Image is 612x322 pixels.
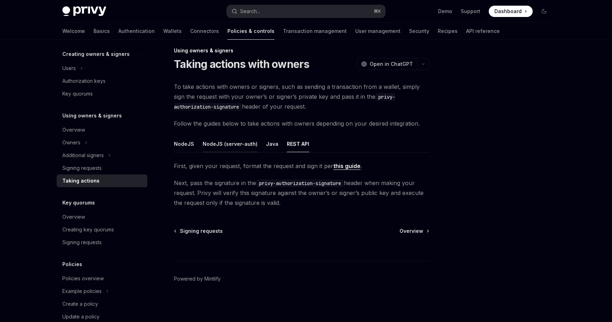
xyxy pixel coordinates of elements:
[57,149,147,162] button: Additional signers
[57,75,147,87] a: Authorization keys
[62,225,114,234] div: Creating key quorums
[57,174,147,187] a: Taking actions
[57,298,147,310] a: Create a policy
[374,8,381,14] span: ⌘ K
[175,228,223,235] a: Signing requests
[118,23,155,40] a: Authentication
[62,77,106,85] div: Authorization keys
[203,136,257,152] button: NodeJS (server-auth)
[57,236,147,249] a: Signing requests
[62,164,102,172] div: Signing requests
[283,23,347,40] a: Transaction management
[438,8,452,15] a: Demo
[62,6,106,16] img: dark logo
[62,23,85,40] a: Welcome
[190,23,219,40] a: Connectors
[93,23,110,40] a: Basics
[227,23,274,40] a: Policies & controls
[489,6,533,17] a: Dashboard
[357,58,417,70] button: Open in ChatGPT
[174,136,194,152] button: NodeJS
[62,274,104,283] div: Policies overview
[174,119,429,128] span: Follow the guides below to take actions with owners depending on your desired integration.
[174,178,429,208] span: Next, pass the signature in the header when making your request. Privy will verify this signature...
[180,228,223,235] span: Signing requests
[57,136,147,149] button: Owners
[57,62,147,75] button: Users
[62,126,85,134] div: Overview
[266,136,278,152] button: Java
[57,223,147,236] a: Creating key quorums
[494,8,522,15] span: Dashboard
[62,199,95,207] h5: Key quorums
[174,275,221,282] a: Powered by Mintlify
[57,285,147,298] button: Example policies
[62,312,100,321] div: Update a policy
[240,7,260,16] div: Search...
[256,179,344,187] code: privy-authorization-signature
[227,5,385,18] button: Search...⌘K
[62,151,104,160] div: Additional signers
[57,211,147,223] a: Overview
[370,61,413,68] span: Open in ChatGPT
[62,300,98,308] div: Create a policy
[57,272,147,285] a: Policies overview
[62,50,130,58] h5: Creating owners & signers
[399,228,429,235] a: Overview
[62,238,102,247] div: Signing requests
[287,136,309,152] button: REST API
[62,138,80,147] div: Owners
[57,162,147,174] a: Signing requests
[409,23,429,40] a: Security
[57,123,147,136] a: Overview
[438,23,458,40] a: Recipes
[62,111,122,120] h5: Using owners & signers
[466,23,500,40] a: API reference
[174,82,429,111] span: To take actions with owners or signers, such as sending a transaction from a wallet, simply sign ...
[333,162,361,170] a: this guide
[62,213,85,221] div: Overview
[355,23,401,40] a: User management
[163,23,182,40] a: Wallets
[174,58,310,70] h1: Taking actions with owners
[62,90,93,98] div: Key quorums
[399,228,423,235] span: Overview
[62,260,82,269] h5: Policies
[461,8,480,15] a: Support
[62,287,102,295] div: Example policies
[538,6,550,17] button: Toggle dark mode
[174,161,429,171] span: First, given your request, format the request and sign it per .
[62,177,100,185] div: Taking actions
[62,64,76,73] div: Users
[57,87,147,100] a: Key quorums
[174,47,429,54] div: Using owners & signers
